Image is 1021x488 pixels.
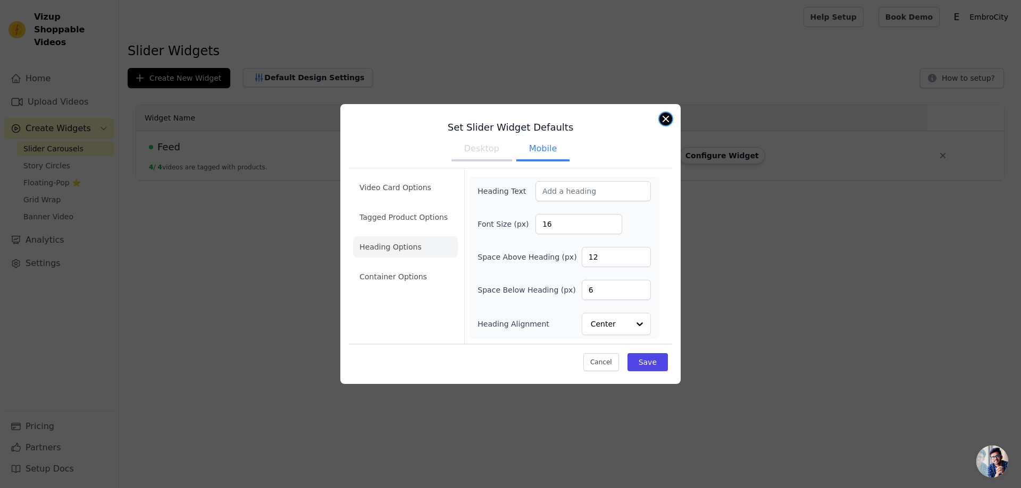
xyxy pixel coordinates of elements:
label: Space Above Heading (px) [478,252,576,262]
button: Cancel [583,353,619,371]
input: Add a heading [535,181,651,201]
button: Close modal [659,113,672,125]
label: Heading Text [478,186,526,196]
button: Mobile [516,138,570,161]
button: Save [627,353,668,371]
h3: Set Slider Widget Defaults [349,121,672,134]
label: Space Below Heading (px) [478,285,576,295]
button: Desktop [451,138,512,161]
a: Open chat [976,446,1008,477]
label: Font Size (px) [478,219,535,229]
label: Heading Alignment [478,319,551,329]
li: Video Card Options [353,177,458,198]
li: Heading Options [353,236,458,258]
li: Container Options [353,266,458,287]
li: Tagged Product Options [353,207,458,228]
